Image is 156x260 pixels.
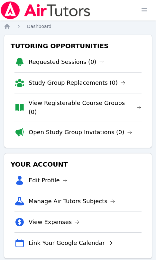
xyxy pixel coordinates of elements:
a: View Expenses [29,218,79,227]
a: Open Study Group Invitations (0) [29,128,132,137]
a: Dashboard [27,23,51,30]
a: Requested Sessions (0) [29,57,104,66]
h3: Your Account [9,159,147,170]
span: Dashboard [27,24,51,29]
h3: Tutoring Opportunities [9,40,147,52]
a: Manage Air Tutors Subjects [29,197,115,206]
a: View Registerable Course Groups (0) [29,99,142,117]
nav: Breadcrumb [4,23,152,30]
a: Study Group Replacements (0) [29,78,125,87]
a: Edit Profile [29,176,68,185]
a: Link Your Google Calendar [29,238,113,247]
